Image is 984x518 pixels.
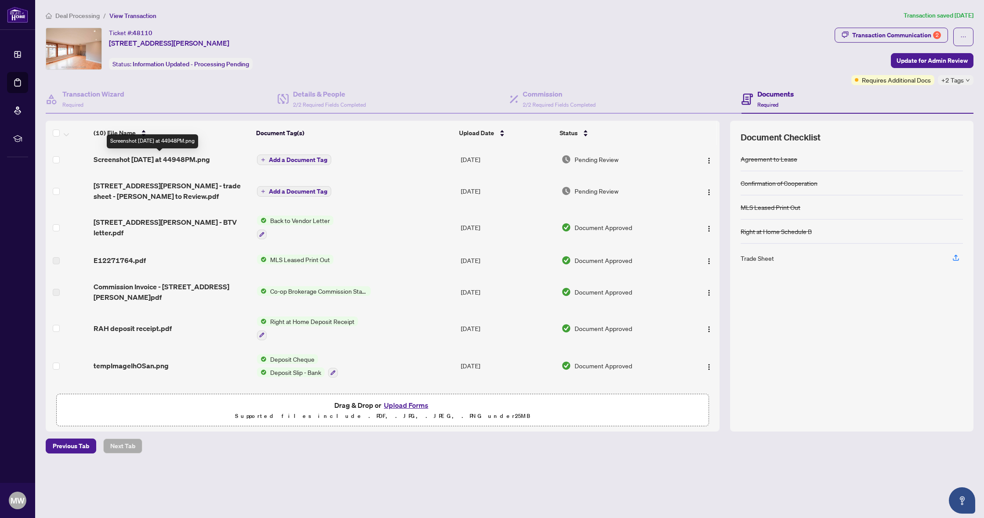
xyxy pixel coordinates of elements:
img: Document Status [561,155,571,164]
td: [DATE] [457,385,558,422]
span: [STREET_ADDRESS][PERSON_NAME] - BTV letter.pdf [94,217,250,238]
th: Upload Date [456,121,556,145]
span: Information Updated - Processing Pending [133,60,249,68]
span: Add a Document Tag [269,157,327,163]
button: Status IconCo-op Brokerage Commission Statement [257,286,371,296]
li: / [103,11,106,21]
span: MW [11,494,25,507]
span: Screenshot [DATE] at 44948PM.png [94,154,210,165]
div: 2 [933,31,941,39]
span: down [966,78,970,83]
div: Confirmation of Cooperation [741,178,818,188]
span: Required [62,101,83,108]
span: Status [560,128,578,138]
td: [DATE] [457,173,558,209]
span: home [46,13,52,19]
span: Right at Home Deposit Receipt [267,317,358,326]
span: Document Approved [575,324,632,333]
button: Upload Forms [381,399,431,411]
span: Deal Processing [55,12,100,20]
button: Logo [702,321,716,335]
span: 2/2 Required Fields Completed [293,101,366,108]
span: Document Approved [575,223,632,232]
button: Logo [702,152,716,166]
span: Previous Tab [53,439,89,453]
span: Add a Document Tag [269,188,327,194]
div: Screenshot [DATE] at 44948PM.png [107,134,198,148]
button: Logo [702,285,716,299]
img: Status Icon [257,286,267,296]
div: Transaction Communication [852,28,941,42]
span: plus [261,189,265,194]
button: Open asap [949,487,975,514]
span: Update for Admin Review [897,54,968,68]
img: Status Icon [257,255,267,264]
span: Required [757,101,778,108]
img: Logo [705,258,713,265]
button: Add a Document Tag [257,186,331,197]
span: E12271764.pdf [94,255,146,266]
div: Ticket #: [109,28,152,38]
span: Commission Invoice - [STREET_ADDRESS][PERSON_NAME]pdf [94,281,250,302]
img: Document Status [561,287,571,297]
img: Document Status [561,186,571,196]
span: Requires Additional Docs [862,75,931,85]
button: Transaction Communication2 [835,28,948,43]
span: plus [261,158,265,162]
span: MLS Leased Print Out [267,255,333,264]
img: Document Status [561,361,571,371]
button: Add a Document Tag [257,154,331,165]
img: Status Icon [257,216,267,225]
button: Status IconBack to Vendor Letter [257,216,333,239]
span: Deposit Slip - Bank [267,367,325,377]
img: Document Status [561,223,571,232]
img: Document Status [561,255,571,265]
img: Logo [705,363,713,371]
button: Logo [702,253,716,267]
th: (10) File Name [90,121,253,145]
span: Document Checklist [741,131,821,144]
button: Status IconMLS Leased Print Out [257,255,333,264]
button: Logo [702,359,716,373]
span: Upload Date [459,128,494,138]
td: [DATE] [457,246,558,274]
h4: Details & People [293,89,366,99]
span: 48110 [133,29,152,37]
button: Logo [702,220,716,234]
div: Trade Sheet [741,253,774,263]
span: Co-op Brokerage Commission Statement [267,286,371,296]
th: Document Tag(s) [253,121,456,145]
h4: Documents [757,89,794,99]
td: [DATE] [457,209,558,246]
td: [DATE] [457,309,558,347]
div: Right at Home Schedule B [741,227,812,236]
span: Document Approved [575,287,632,297]
img: Status Icon [257,367,267,377]
span: Drag & Drop orUpload FormsSupported files include .PDF, .JPG, .JPEG, .PNG under25MB [57,394,709,427]
article: Transaction saved [DATE] [904,11,973,21]
span: Drag & Drop or [334,399,431,411]
td: [DATE] [457,347,558,385]
img: Logo [705,289,713,296]
span: 2/2 Required Fields Completed [523,101,596,108]
img: Logo [705,225,713,232]
span: RAH deposit receipt.pdf [94,323,172,334]
span: Document Approved [575,255,632,265]
td: [DATE] [457,145,558,173]
img: Logo [705,157,713,164]
span: Pending Review [575,155,619,164]
span: Deposit Cheque [267,354,318,364]
button: Status IconRight at Home Deposit Receipt [257,317,358,340]
span: (10) File Name [94,128,136,138]
button: Previous Tab [46,439,96,453]
span: [STREET_ADDRESS][PERSON_NAME] [109,38,229,48]
div: Status: [109,58,253,70]
button: Next Tab [103,439,142,453]
button: Logo [702,184,716,198]
img: Logo [705,326,713,333]
button: Add a Document Tag [257,155,331,165]
img: IMG-E12271764_1.jpg [46,28,101,69]
img: logo [7,7,28,23]
button: Update for Admin Review [891,53,973,68]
